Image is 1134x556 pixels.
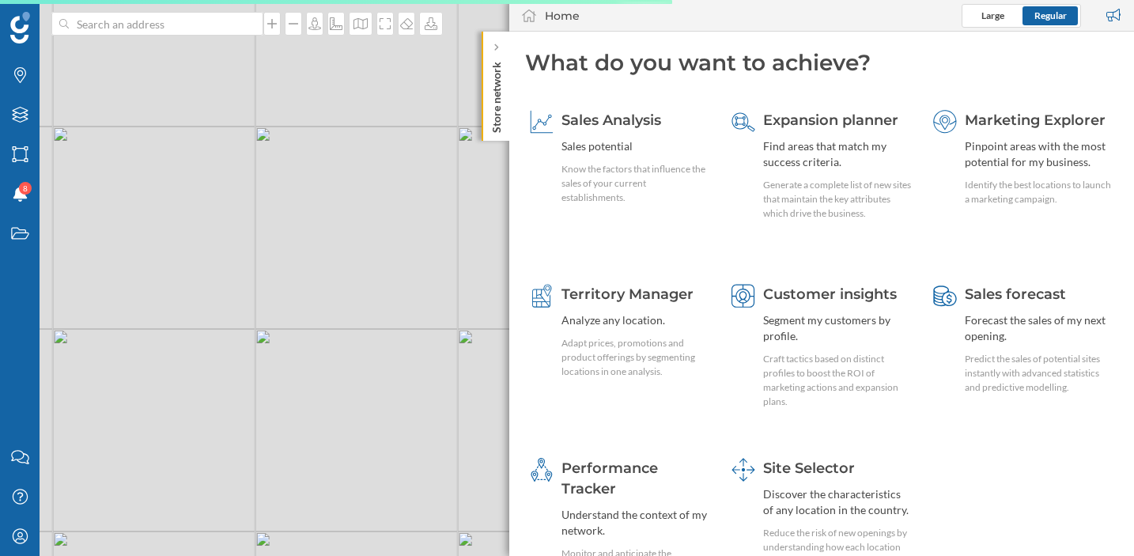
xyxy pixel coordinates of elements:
img: search-areas.svg [731,110,755,134]
span: Regular [1034,9,1067,21]
img: explorer.svg [933,110,957,134]
div: Sales potential [561,138,710,154]
div: Analyze any location. [561,312,710,328]
div: Identify the best locations to launch a marketing campaign. [965,178,1113,206]
div: Segment my customers by profile. [763,312,912,344]
span: Performance Tracker [561,460,658,497]
div: Home [545,8,580,24]
div: What do you want to achieve? [525,47,1118,78]
img: Geoblink Logo [10,12,30,43]
img: customer-intelligence.svg [731,284,755,308]
div: Predict the sales of potential sites instantly with advanced statistics and predictive modelling. [965,352,1113,395]
div: Discover the characteristics of any location in the country. [763,486,912,518]
div: Generate a complete list of new sites that maintain the key attributes which drive the business. [763,178,912,221]
span: Customer insights [763,286,897,303]
div: Find areas that match my success criteria. [763,138,912,170]
span: Marketing Explorer [965,112,1106,129]
p: Store network [489,55,505,133]
img: sales-forecast.svg [933,284,957,308]
div: Craft tactics based on distinct profiles to boost the ROI of marketing actions and expansion plans. [763,352,912,409]
span: Expansion planner [763,112,898,129]
img: territory-manager.svg [530,284,554,308]
img: monitoring-360.svg [530,458,554,482]
span: 8 [23,180,28,196]
img: sales-explainer.svg [530,110,554,134]
span: Site Selector [763,460,855,477]
div: Adapt prices, promotions and product offerings by segmenting locations in one analysis. [561,336,710,379]
div: Understand the context of my network. [561,507,710,539]
div: Forecast the sales of my next opening. [965,312,1113,344]
span: Sales forecast [965,286,1066,303]
span: Sales Analysis [561,112,661,129]
div: Know the factors that influence the sales of your current establishments. [561,162,710,205]
span: Large [981,9,1004,21]
div: Pinpoint areas with the most potential for my business. [965,138,1113,170]
img: dashboards-manager.svg [731,458,755,482]
span: Territory Manager [561,286,694,303]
